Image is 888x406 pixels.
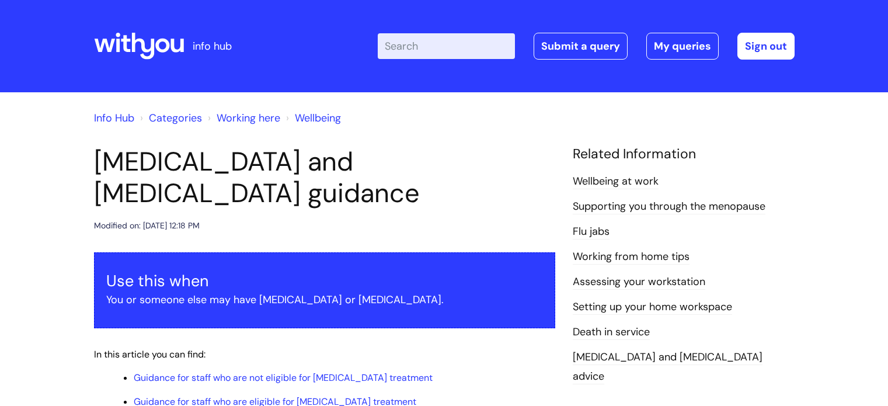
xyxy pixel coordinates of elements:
[94,146,555,209] h1: [MEDICAL_DATA] and [MEDICAL_DATA] guidance
[573,325,650,340] a: Death in service
[137,109,202,127] li: Solution home
[573,300,732,315] a: Setting up your home workspace
[283,109,341,127] li: Wellbeing
[134,372,433,384] a: Guidance for staff who are not eligible for [MEDICAL_DATA] treatment
[573,146,795,162] h4: Related Information
[193,37,232,55] p: info hub
[106,272,543,290] h3: Use this when
[205,109,280,127] li: Working here
[646,33,719,60] a: My queries
[378,33,515,59] input: Search
[573,174,659,189] a: Wellbeing at work
[573,350,762,384] a: [MEDICAL_DATA] and [MEDICAL_DATA] advice
[378,33,795,60] div: | -
[737,33,795,60] a: Sign out
[295,111,341,125] a: Wellbeing
[94,218,200,233] div: Modified on: [DATE] 12:18 PM
[94,348,206,360] span: In this article you can find:
[217,111,280,125] a: Working here
[573,275,705,290] a: Assessing your workstation
[94,111,134,125] a: Info Hub
[573,224,610,240] a: Flu jabs
[149,111,202,125] a: Categories
[534,33,628,60] a: Submit a query
[573,249,689,265] a: Working from home tips
[106,290,543,309] p: You or someone else may have [MEDICAL_DATA] or [MEDICAL_DATA].
[573,199,765,214] a: Supporting you through the menopause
